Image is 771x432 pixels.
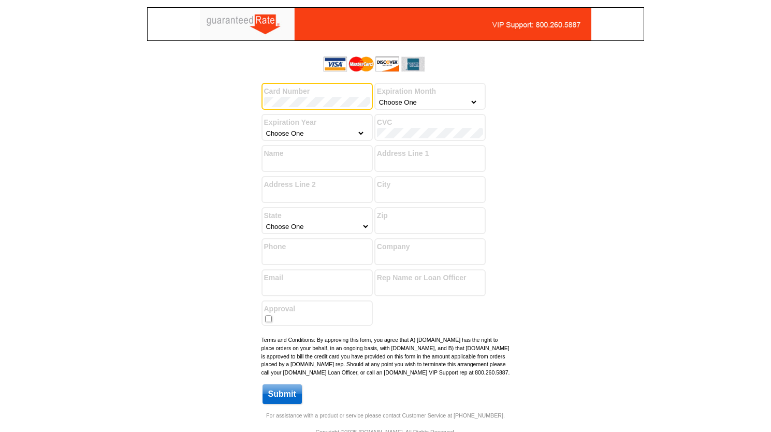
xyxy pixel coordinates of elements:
[264,272,370,283] label: Email
[377,241,483,252] label: Company
[377,117,483,128] label: CVC
[264,117,370,128] label: Expiration Year
[324,56,425,71] img: acceptedCards.gif
[261,337,510,376] small: Terms and Conditions: By approving this form, you agree that A) [DOMAIN_NAME] has the right to pl...
[264,179,370,190] label: Address Line 2
[264,148,370,159] label: Name
[264,210,370,221] label: State
[264,304,370,314] label: Approval
[377,148,483,159] label: Address Line 1
[377,86,483,97] label: Expiration Month
[264,241,370,252] label: Phone
[377,272,483,283] label: Rep Name or Loan Officer
[377,179,483,190] label: City
[263,384,302,404] input: Submit
[264,86,370,97] label: Card Number
[377,210,483,221] label: Zip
